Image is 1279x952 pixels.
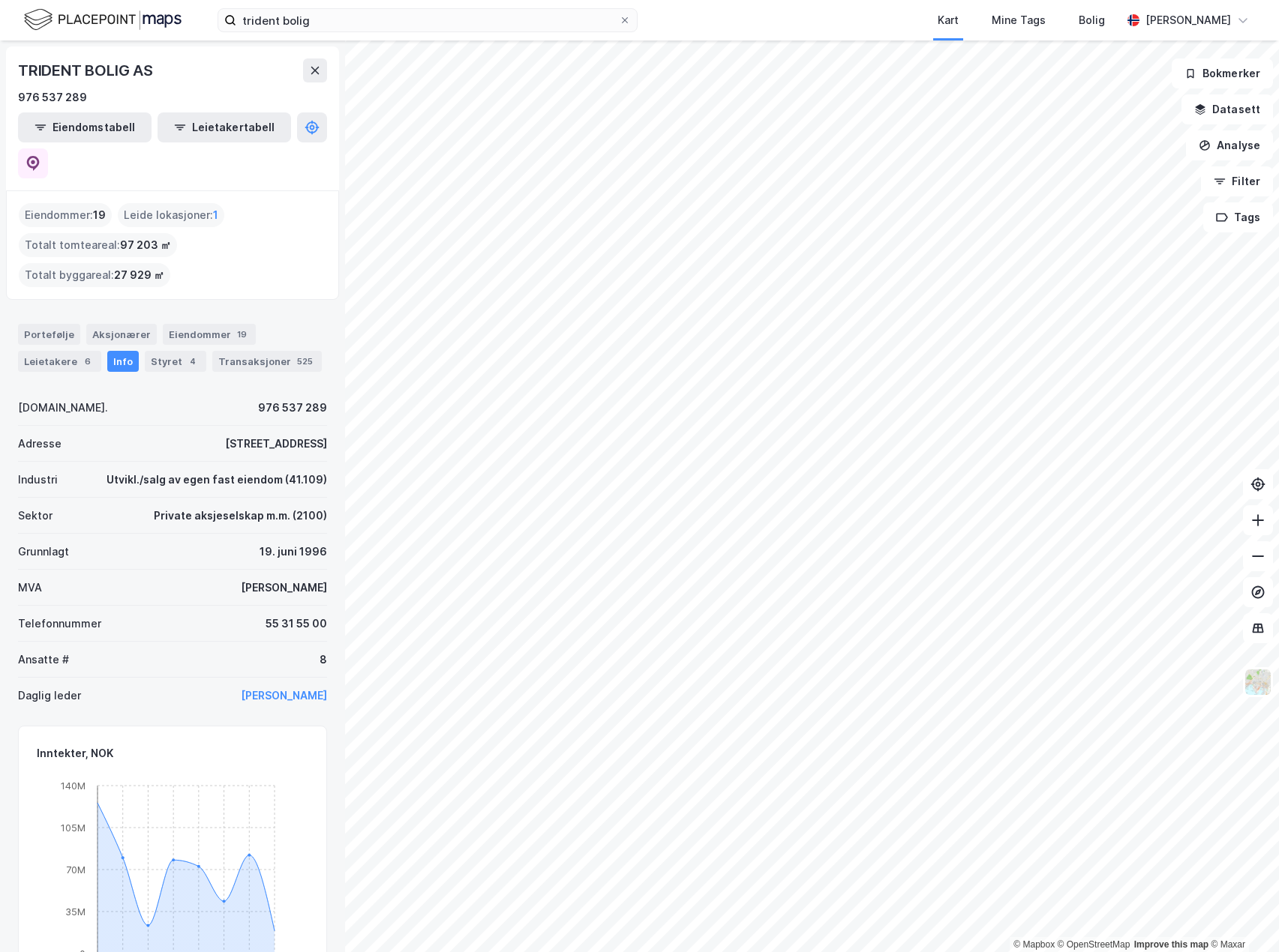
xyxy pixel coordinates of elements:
[225,435,327,453] div: [STREET_ADDRESS]
[65,905,86,917] tspan: 35M
[61,779,86,791] tspan: 140M
[241,579,327,597] div: [PERSON_NAME]
[234,327,250,342] div: 19
[1172,58,1273,88] button: Bokmerker
[18,324,80,345] div: Portefølje
[320,651,327,669] div: 8
[18,58,156,82] div: TRIDENT BOLIG AS
[213,206,218,224] span: 1
[18,651,69,669] div: Ansatte #
[1244,668,1272,696] img: Z
[154,507,327,525] div: Private aksjeselskap m.m. (2100)
[19,263,170,287] div: Totalt byggareal :
[18,579,42,597] div: MVA
[294,354,316,369] div: 525
[18,687,81,705] div: Daglig leder
[266,615,327,633] div: 55 31 55 00
[80,354,95,369] div: 6
[1013,939,1055,950] a: Mapbox
[258,399,327,417] div: 976 537 289
[236,9,619,31] input: Søk på adresse, matrikkel, gårdeiere, leietakere eller personer
[18,399,108,417] div: [DOMAIN_NAME].
[158,112,291,142] button: Leietakertabell
[1181,94,1273,124] button: Datasett
[185,354,200,369] div: 4
[120,236,171,254] span: 97 203 ㎡
[37,744,113,762] div: Inntekter, NOK
[19,203,112,227] div: Eiendommer :
[1058,939,1130,950] a: OpenStreetMap
[163,324,256,345] div: Eiendommer
[938,11,959,29] div: Kart
[18,112,152,142] button: Eiendomstabell
[66,863,86,875] tspan: 70M
[19,233,177,257] div: Totalt tomteareal :
[86,324,157,345] div: Aksjonærer
[1201,166,1273,196] button: Filter
[24,7,182,33] img: logo.f888ab2527a4732fd821a326f86c7f29.svg
[18,507,53,525] div: Sektor
[107,351,139,372] div: Info
[1145,11,1231,29] div: [PERSON_NAME]
[118,203,224,227] div: Leide lokasjoner :
[1079,11,1105,29] div: Bolig
[1204,880,1279,952] iframe: Chat Widget
[212,351,322,372] div: Transaksjoner
[1134,939,1208,950] a: Improve this map
[1203,202,1273,232] button: Tags
[93,206,106,224] span: 19
[114,266,164,284] span: 27 929 ㎡
[1186,130,1273,160] button: Analyse
[18,615,101,633] div: Telefonnummer
[61,821,86,833] tspan: 105M
[260,543,327,561] div: 19. juni 1996
[145,351,206,372] div: Styret
[107,471,327,489] div: Utvikl./salg av egen fast eiendom (41.109)
[18,543,69,561] div: Grunnlagt
[18,435,62,453] div: Adresse
[1204,880,1279,952] div: Kontrollprogram for chat
[18,88,87,106] div: 976 537 289
[992,11,1046,29] div: Mine Tags
[18,471,58,489] div: Industri
[18,351,101,372] div: Leietakere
